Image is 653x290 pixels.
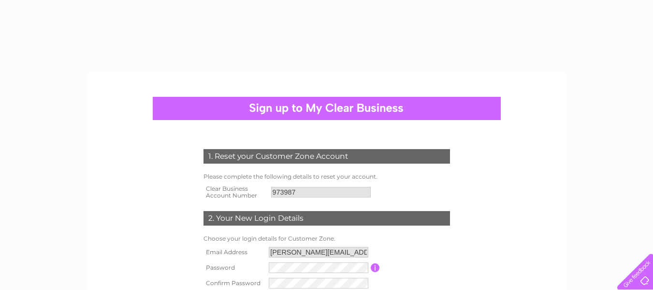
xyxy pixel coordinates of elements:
td: Choose your login details for Customer Zone. [201,233,452,244]
div: 2. Your New Login Details [203,211,450,226]
th: Email Address [201,244,267,260]
th: Clear Business Account Number [201,183,269,202]
th: Password [201,260,267,275]
input: Information [371,263,380,272]
div: 1. Reset your Customer Zone Account [203,149,450,164]
td: Please complete the following details to reset your account. [201,171,452,183]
